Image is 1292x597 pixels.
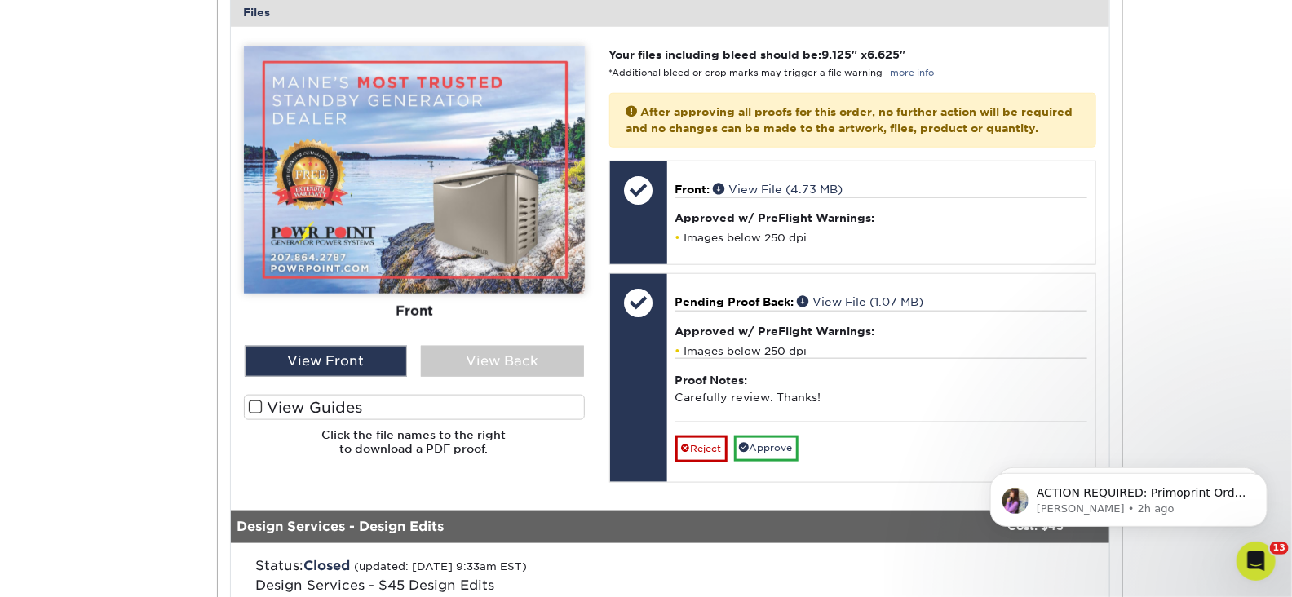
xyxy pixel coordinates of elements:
span: Front: [675,183,710,196]
div: Carefully review. Thanks! [675,358,1087,422]
div: View Front [245,346,408,377]
iframe: Intercom live chat [1237,542,1276,581]
iframe: Intercom notifications message [966,439,1292,553]
div: View Back [421,346,584,377]
span: 13 [1270,542,1289,555]
div: Front [244,294,585,329]
iframe: Google Customer Reviews [4,547,139,591]
a: View File (4.73 MB) [714,183,843,196]
a: Reject [675,436,728,462]
small: (updated: [DATE] 9:33am EST) [355,560,528,573]
label: View Guides [244,395,585,420]
a: Approve [734,436,799,461]
span: 6.625 [868,48,900,61]
span: 9.125 [822,48,852,61]
span: Closed [304,558,351,573]
span: Pending Proof Back: [675,295,794,308]
li: Images below 250 dpi [675,344,1087,358]
strong: Proof Notes: [675,374,748,387]
span: Design Services - $45 Design Edits [256,577,495,593]
div: Status: [244,556,812,595]
small: *Additional bleed or crop marks may trigger a file warning – [609,68,935,78]
h6: Click the file names to the right to download a PDF proof. [244,428,585,468]
strong: After approving all proofs for this order, no further action will be required and no changes can ... [626,105,1073,135]
strong: Design Services - Design Edits [237,519,445,534]
a: View File (1.07 MB) [798,295,924,308]
h4: Approved w/ PreFlight Warnings: [675,325,1087,338]
strong: Your files including bleed should be: " x " [609,48,906,61]
h4: Approved w/ PreFlight Warnings: [675,211,1087,224]
a: more info [891,68,935,78]
li: Images below 250 dpi [675,231,1087,245]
